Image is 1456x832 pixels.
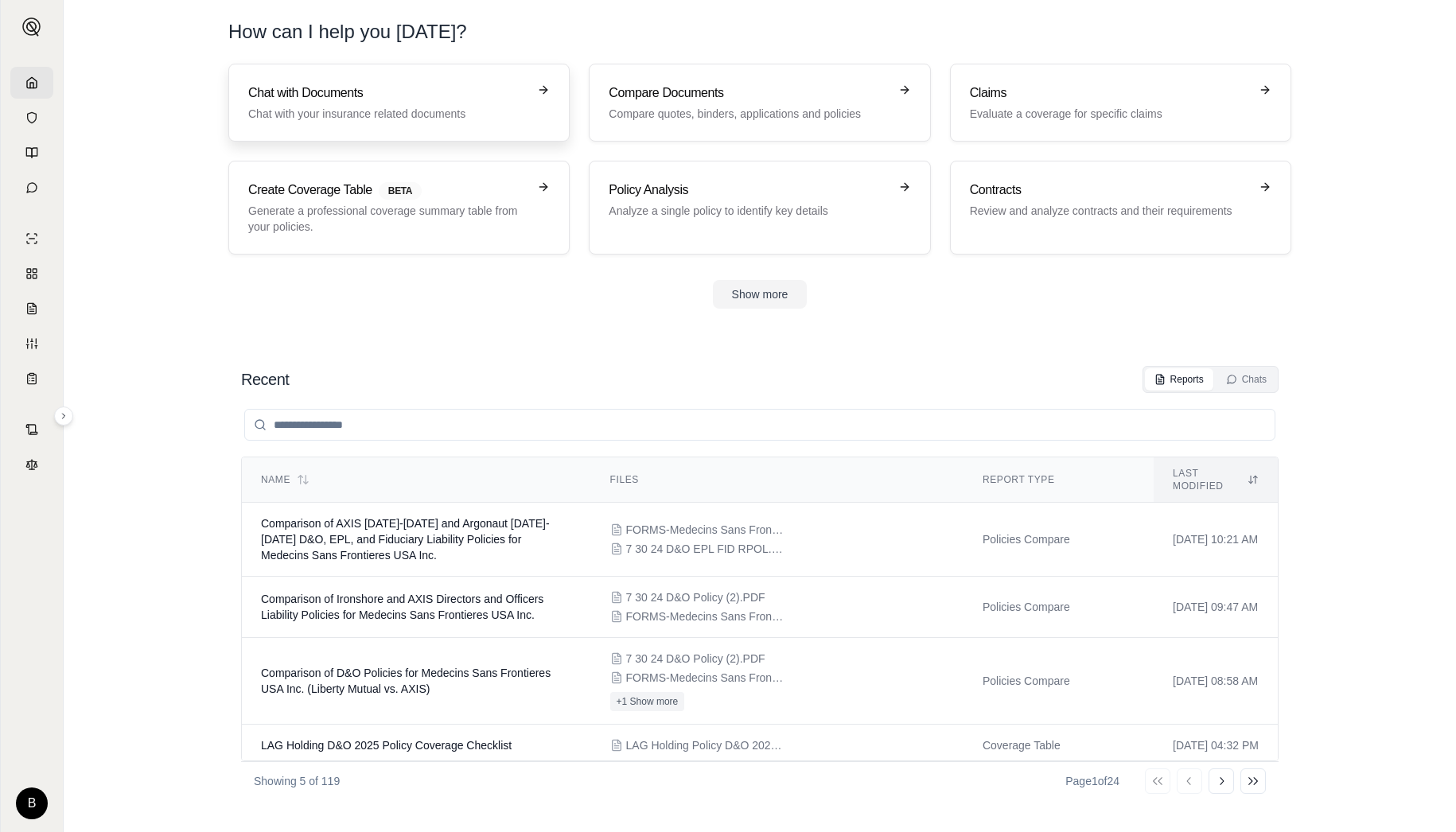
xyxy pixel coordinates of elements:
div: Chats [1226,373,1267,386]
a: Contract Analysis [10,414,53,445]
span: 7 30 24 D&O Policy (2).PDF [626,651,765,667]
a: Create Coverage TableBETAGenerate a professional coverage summary table from your policies. [228,161,570,255]
a: Home [10,67,53,99]
th: Files [591,457,964,503]
a: Prompt Library [10,137,53,169]
p: Generate a professional coverage summary table from your policies. [248,203,528,235]
span: LAG Holding Policy D&O 2025.pdf [626,737,785,753]
button: Reports [1145,368,1213,391]
span: BETA [379,182,422,200]
span: FORMS-Medecins Sans Frontieres USA Inc 2025 NB Rev 1.pdf [626,608,785,624]
td: Policies Compare [964,503,1154,577]
p: Evaluate a coverage for specific claims [970,106,1249,122]
img: Expand sidebar [22,17,41,37]
div: Reports [1154,373,1204,386]
h3: Chat with Documents [248,84,528,103]
div: Name [261,473,572,486]
span: FORMS-Medecins Sans Frontieres USA Inc 2025 NB Rev 1.pdf [626,522,785,538]
a: ContractsReview and analyze contracts and their requirements [950,161,1291,255]
span: LAG Holding D&O 2025 Policy Coverage Checklist [261,739,512,752]
a: Policy Comparisons [10,258,53,290]
p: Review and analyze contracts and their requirements [970,203,1249,219]
button: Show more [713,280,808,309]
span: Comparison of Ironshore and AXIS Directors and Officers Liability Policies for Medecins Sans Fron... [261,593,543,621]
a: Chat with DocumentsChat with your insurance related documents [228,64,570,142]
p: Analyze a single policy to identify key details [609,203,888,219]
td: [DATE] 10:21 AM [1154,503,1278,577]
a: Documents Vault [10,102,53,134]
th: Report Type [964,457,1154,503]
button: Expand sidebar [16,11,48,43]
a: Compare DocumentsCompare quotes, binders, applications and policies [589,64,930,142]
h3: Policy Analysis [609,181,888,200]
div: B [16,787,48,819]
span: 7 30 24 D&O EPL FID RPOL.PDF [626,541,785,557]
a: Chat [10,172,53,204]
h3: Contracts [970,181,1249,200]
p: Compare quotes, binders, applications and policies [609,106,888,122]
a: Claim Coverage [10,293,53,325]
a: Policy AnalysisAnalyze a single policy to identify key details [589,161,930,255]
td: [DATE] 04:32 PM [1154,725,1278,767]
h2: Recent [241,368,289,391]
h3: Claims [970,84,1249,103]
a: Coverage Table [10,363,53,395]
span: Comparison of AXIS 2025-2026 and Argonaut 2024-2025 D&O, EPL, and Fiduciary Liability Policies fo... [261,517,550,562]
span: FORMS-Medecins Sans Frontieres USA Inc 2025 NB Rev 1.pdf [626,670,785,686]
h3: Create Coverage Table [248,181,528,200]
p: Showing 5 of 119 [254,773,340,789]
td: Policies Compare [964,577,1154,638]
td: [DATE] 09:47 AM [1154,577,1278,638]
td: Policies Compare [964,638,1154,725]
div: Last modified [1173,467,1259,492]
h3: Compare Documents [609,84,888,103]
button: Chats [1217,368,1276,391]
button: +1 Show more [610,692,685,711]
td: [DATE] 08:58 AM [1154,638,1278,725]
h1: How can I help you [DATE]? [228,19,1291,45]
div: Page 1 of 24 [1065,773,1119,789]
a: ClaimsEvaluate a coverage for specific claims [950,64,1291,142]
p: Chat with your insurance related documents [248,106,528,122]
td: Coverage Table [964,725,1154,767]
span: 7 30 24 D&O Policy (2).PDF [626,589,765,605]
a: Custom Report [10,328,53,360]
a: Single Policy [10,223,53,255]
button: Expand sidebar [54,406,73,426]
a: Legal Search Engine [10,449,53,480]
span: Comparison of D&O Policies for Medecins Sans Frontieres USA Inc. (Liberty Mutual vs. AXIS) [261,667,551,695]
